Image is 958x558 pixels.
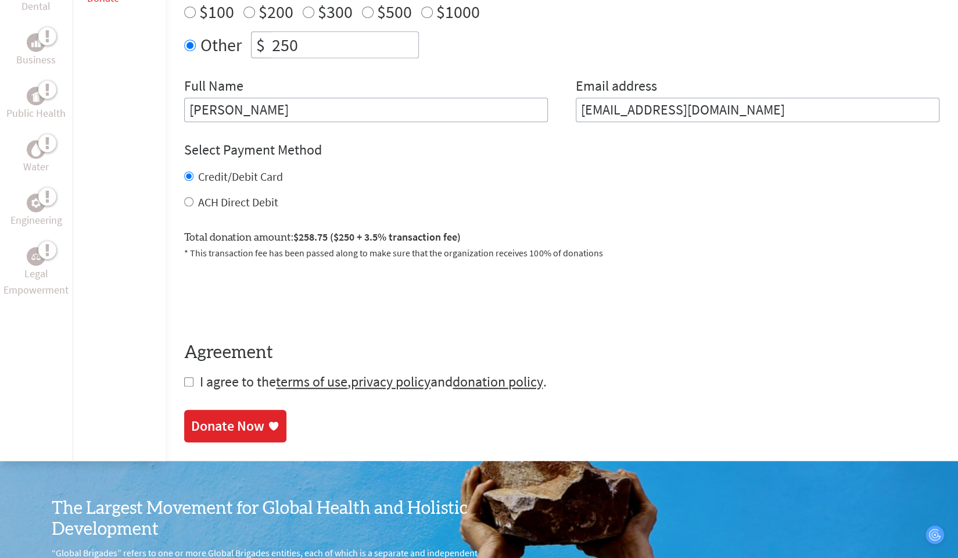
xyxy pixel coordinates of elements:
[270,32,418,58] input: Enter Amount
[16,33,56,68] a: BusinessBusiness
[351,373,430,391] a: privacy policy
[31,143,41,156] img: Water
[191,417,264,435] div: Donate Now
[576,98,939,122] input: Your Email
[6,105,66,121] p: Public Health
[252,32,270,58] div: $
[31,38,41,47] img: Business
[184,98,548,122] input: Enter Full Name
[453,373,543,391] a: donation policy
[199,1,234,23] label: $100
[198,195,278,209] label: ACH Direct Debit
[276,373,347,391] a: terms of use
[200,373,546,391] span: I agree to the , and .
[2,247,70,298] a: Legal EmpowermentLegal Empowerment
[31,90,41,102] img: Public Health
[576,77,657,98] label: Email address
[27,194,45,212] div: Engineering
[16,52,56,68] p: Business
[23,159,49,175] p: Water
[293,230,461,244] span: $258.75 ($250 + 3.5% transaction fee)
[27,247,45,266] div: Legal Empowerment
[184,141,939,159] h4: Select Payment Method
[23,140,49,175] a: WaterWater
[31,198,41,208] img: Engineering
[318,1,353,23] label: $300
[377,1,412,23] label: $500
[27,33,45,52] div: Business
[2,266,70,298] p: Legal Empowerment
[198,169,283,184] label: Credit/Debit Card
[259,1,293,23] label: $200
[6,87,66,121] a: Public HealthPublic Health
[27,87,45,105] div: Public Health
[10,194,62,228] a: EngineeringEngineering
[184,342,939,363] h4: Agreement
[184,410,286,442] a: Donate Now
[52,498,479,540] h3: The Largest Movement for Global Health and Holistic Development
[27,140,45,159] div: Water
[31,253,41,260] img: Legal Empowerment
[200,31,242,58] label: Other
[436,1,480,23] label: $1000
[184,229,461,246] label: Total donation amount:
[184,77,243,98] label: Full Name
[184,246,939,260] p: * This transaction fee has been passed along to make sure that the organization receives 100% of ...
[10,212,62,228] p: Engineering
[184,274,361,319] iframe: reCAPTCHA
